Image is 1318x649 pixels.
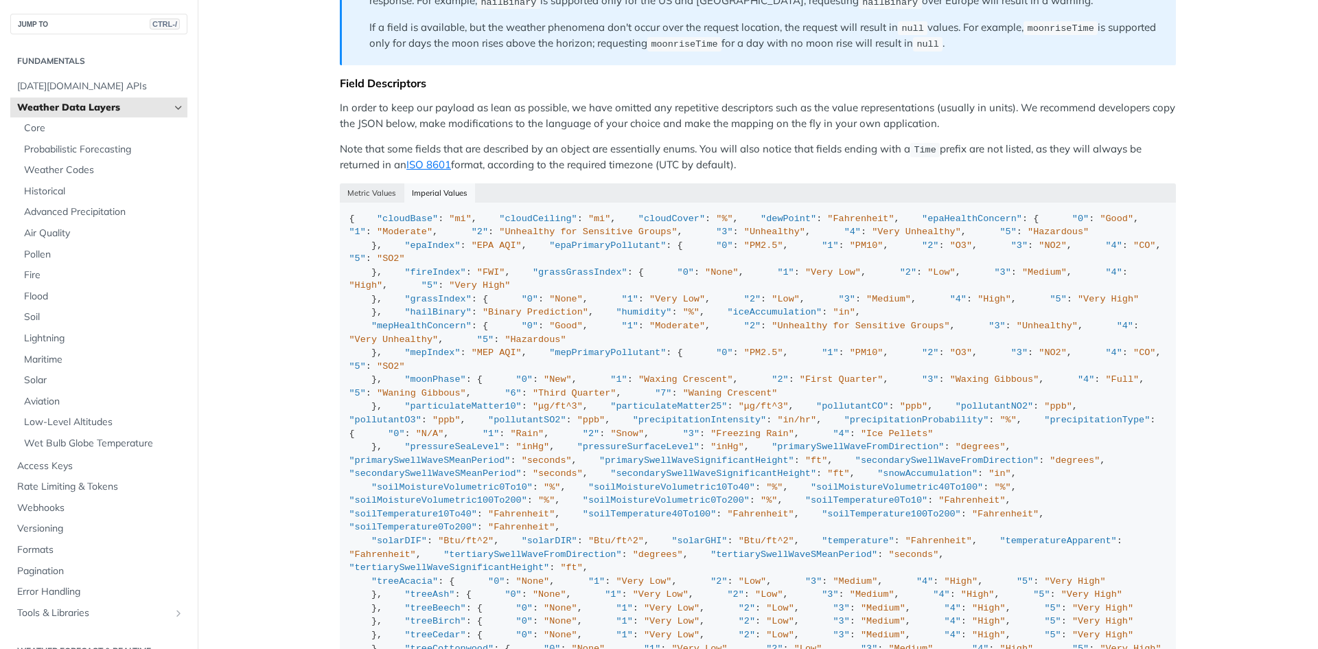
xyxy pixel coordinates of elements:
[950,374,1039,385] span: "Waxing Gibbous"
[405,589,455,600] span: "treeAsh"
[1133,240,1155,251] span: "CO"
[349,361,366,372] span: "5"
[822,536,894,546] span: "temperature"
[900,401,928,411] span: "ppb"
[844,227,861,237] span: "4"
[533,401,583,411] span: "μg/ft^3"
[777,415,816,425] span: "in/hr"
[533,589,566,600] span: "None"
[710,442,744,452] span: "inHg"
[24,310,184,324] span: Soil
[10,477,187,497] a: Rate Limiting & Tokens
[994,267,1010,277] span: "3"
[24,353,184,367] span: Maritime
[549,294,583,304] span: "None"
[761,214,816,224] span: "dewPoint"
[522,536,577,546] span: "solarDIR"
[549,348,666,358] span: "mepPrimaryPollutant"
[901,23,923,34] span: null
[610,429,644,439] span: "Snow"
[916,576,933,587] span: "4"
[17,118,187,139] a: Core
[994,482,1010,492] span: "%"
[17,543,184,557] span: Formats
[772,374,788,385] span: "2"
[616,603,632,613] span: "1"
[340,100,1176,131] p: In order to keep our payload as lean as possible, we have omitted any repetitive descriptors such...
[17,370,187,391] a: Solar
[633,415,766,425] span: "precipitationIntensity"
[24,122,184,135] span: Core
[577,442,700,452] span: "pressureSurfaceLevel"
[1028,227,1089,237] span: "Hazardous"
[1039,348,1067,358] span: "NO2"
[938,495,1005,505] span: "Fahrenheit"
[972,509,1039,519] span: "Fahrenheit"
[839,294,855,304] span: "3"
[716,227,732,237] span: "3"
[405,374,466,385] span: "moonPhase"
[533,468,583,479] span: "seconds"
[827,468,849,479] span: "ft"
[405,267,466,277] span: "fireIndex"
[727,509,794,519] span: "Fahrenheit"
[950,240,972,251] span: "O3"
[705,267,739,277] span: "None"
[349,388,366,398] span: "5"
[24,395,184,409] span: Aviation
[24,205,184,219] span: Advanced Precipitation
[371,321,472,331] span: "mepHealthConcern"
[516,603,533,613] span: "0"
[24,374,184,387] span: Solar
[950,294,967,304] span: "4"
[10,561,187,582] a: Pagination
[833,307,855,317] span: "in"
[340,141,1176,173] p: Note that some fields that are described by an object are essentially enums. You will also notice...
[17,480,184,494] span: Rate Limiting & Tokens
[349,562,550,573] span: "tertiarySwellWaveSignificantHeight"
[349,280,383,291] span: "High"
[340,183,404,203] button: Metric Values
[922,240,938,251] span: "2"
[805,455,827,466] span: "ft"
[17,328,187,349] a: Lightning
[349,227,366,237] span: "1"
[24,290,184,304] span: Flood
[1017,576,1033,587] span: "5"
[371,482,533,492] span: "soilMoistureVolumetric0To10"
[588,214,610,224] span: "mi"
[17,459,184,473] span: Access Keys
[505,589,521,600] span: "0"
[1106,374,1140,385] span: "Full"
[371,576,438,587] span: "treeAcacia"
[744,227,805,237] span: "Unhealthy"
[950,348,972,358] span: "O3"
[988,321,1005,331] span: "3"
[17,265,187,286] a: Fire
[638,374,733,385] span: "Waxing Crescent"
[888,549,938,560] span: "seconds"
[638,214,705,224] span: "cloudCover"
[633,589,689,600] span: "Very Low"
[17,202,187,223] a: Advanced Precipitation
[516,442,550,452] span: "inHg"
[610,401,727,411] span: "particulateMatter25"
[988,468,1010,479] span: "in"
[349,415,421,425] span: "pollutantO3"
[599,455,794,466] span: "primarySwellWaveSignificantHeight"
[649,321,705,331] span: "Moderate"
[538,495,555,505] span: "%"
[1078,294,1139,304] span: "Very High"
[716,240,732,251] span: "0"
[766,482,783,492] span: "%"
[349,509,477,519] span: "soilTemperature10To40"
[761,495,777,505] span: "%"
[822,509,961,519] span: "soilTemperature100To200"
[24,185,184,198] span: Historical
[710,429,794,439] span: "Freezing Rain"
[349,468,522,479] span: "secondarySwellWaveSMeanPeriod"
[1106,267,1122,277] span: "4"
[17,501,184,515] span: Webhooks
[610,374,627,385] span: "1"
[349,549,416,560] span: "Fahrenheit"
